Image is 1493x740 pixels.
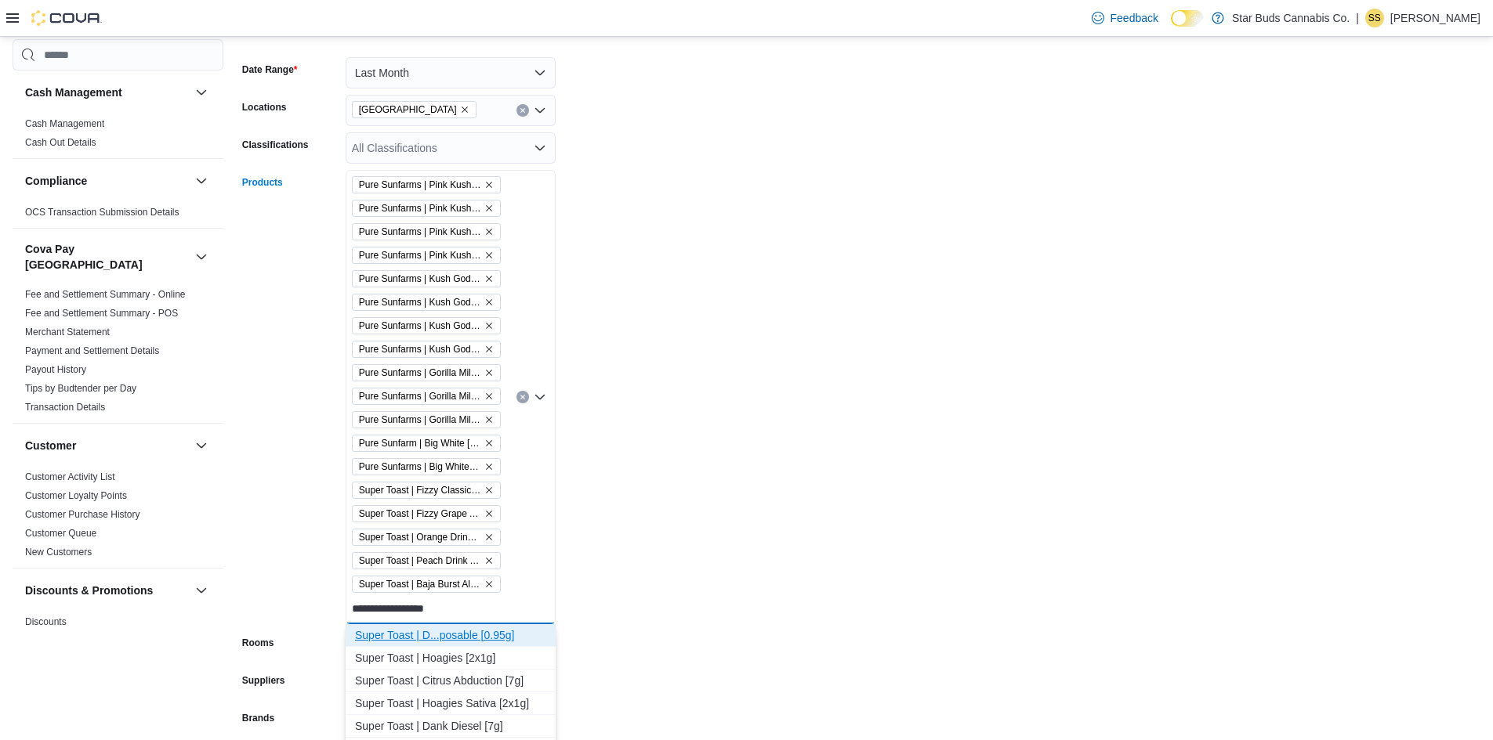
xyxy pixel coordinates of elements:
[484,509,494,518] button: Remove Super Toast | Fizzy Grape All-in-One Disposable [0.95g] from selection in this group
[352,341,501,358] span: Pure Sunfarms | Kush God [10x0.3g]
[355,627,546,643] div: Super Toast | D...posable [0.95g]
[352,200,501,217] span: Pure Sunfarms | Pink Kush [14g]
[359,102,457,117] span: [GEOGRAPHIC_DATA]
[460,105,469,114] button: Remove Ontario from selection in this group
[25,137,96,148] a: Cash Out Details
[25,173,189,189] button: Compliance
[346,670,556,692] button: Super Toast | Citrus Abduction [7g]
[25,546,92,558] span: New Customers
[484,532,494,542] button: Remove Super Toast | Orange Drink All-in-One Disposable [0.95g] from selection in this group
[352,576,501,593] span: Super Toast | Baja Burst All-in-one Disposable [0.95g]
[192,247,211,266] button: Cova Pay [GEOGRAPHIC_DATA]
[25,438,189,453] button: Customer
[25,509,140,520] a: Customer Purchase History
[1390,9,1480,27] p: [PERSON_NAME]
[242,101,287,114] label: Locations
[534,142,546,154] button: Open list of options
[25,364,86,375] a: Payout History
[25,382,136,395] span: Tips by Budtender per Day
[484,298,494,307] button: Remove Pure Sunfarms | Kush God [7g] from selection in this group
[13,203,223,228] div: Compliance
[355,695,546,711] div: Super Toast | Hoagies Sativa [2x1g]
[25,241,189,273] button: Cova Pay [GEOGRAPHIC_DATA]
[25,85,122,100] h3: Cash Management
[359,247,481,263] span: Pure Sunfarms | Pink Kush [10x0.3g]
[25,401,105,413] span: Transaction Details
[25,527,96,540] span: Customer Queue
[25,118,104,129] a: Cash Management
[352,388,501,405] span: Pure Sunfarms | Gorilla Milk [7g]
[25,288,186,301] span: Fee and Settlement Summary - Online
[1365,9,1384,27] div: Sophia Schwertl
[25,616,67,627] a: Discounts
[25,583,153,598] h3: Discounts & Promotions
[355,673,546,688] div: Super Toast | Citrus Abduction [7g]
[192,83,211,102] button: Cash Management
[25,308,178,319] a: Fee and Settlement Summary - POS
[359,482,481,498] span: Super Toast | Fizzy Classic All-in-One Vape Disposable [0.95g]
[484,180,494,190] button: Remove Pure Sunfarms | Pink Kush [28g] from selection in this group
[534,391,546,403] button: Close list of options
[25,307,178,319] span: Fee and Settlement Summary - POS
[359,224,481,240] span: Pure Sunfarms | Pink Kush [7g]
[359,388,481,404] span: Pure Sunfarms | Gorilla Milk [7g]
[359,341,481,357] span: Pure Sunfarms | Kush God [10x0.3g]
[484,251,494,260] button: Remove Pure Sunfarms | Pink Kush [10x0.3g] from selection in this group
[25,471,115,483] span: Customer Activity List
[25,117,104,130] span: Cash Management
[516,104,529,117] button: Clear input
[346,647,556,670] button: Super Toast | Hoagies [2x1g]
[25,402,105,413] a: Transaction Details
[352,247,501,264] span: Pure Sunfarms | Pink Kush [10x0.3g]
[352,317,501,334] span: Pure Sunfarms | Kush God [3.5g]
[352,529,501,546] span: Super Toast | Orange Drink All-in-One Disposable [0.95g]
[1111,10,1158,26] span: Feedback
[25,345,159,357] span: Payment and Settlement Details
[25,528,96,539] a: Customer Queue
[484,368,494,377] button: Remove Pure Sunfarms | Gorilla Milk [28g] from selection in this group
[242,674,285,687] label: Suppliers
[484,579,494,589] button: Remove Super Toast | Baja Burst All-in-one Disposable [0.95g] from selection in this group
[25,438,76,453] h3: Customer
[25,489,127,502] span: Customer Loyalty Points
[359,200,481,216] span: Pure Sunfarms | Pink Kush [14g]
[13,114,223,158] div: Cash Management
[484,415,494,424] button: Remove Pure Sunfarms | Gorilla Milk [10x0.35g] from selection in this group
[484,462,494,471] button: Remove Pure Sunfarms | Big White [10x0.35g] from selection in this group
[352,223,501,240] span: Pure Sunfarms | Pink Kush [7g]
[359,459,481,475] span: Pure Sunfarms | Big White [10x0.35g]
[484,227,494,236] button: Remove Pure Sunfarms | Pink Kush [7g] from selection in this group
[352,435,501,452] span: Pure Sunfarm | Big White [28g]
[13,285,223,423] div: Cova Pay [GEOGRAPHIC_DATA]
[25,173,87,189] h3: Compliance
[516,391,529,403] button: Clear input
[25,345,159,356] a: Payment and Settlement Details
[359,365,481,381] span: Pure Sunfarms | Gorilla Milk [28g]
[192,581,211,600] button: Discounts & Promotions
[25,615,67,628] span: Discounts
[346,624,556,647] button: Super Toast | Dr.Fizz All-in-One Disposable [0.95g]
[13,467,223,568] div: Customer
[359,576,481,592] span: Super Toast | Baja Burst All-in-one Disposable [0.95g]
[25,289,186,300] a: Fee and Settlement Summary - Online
[355,650,546,666] div: Super Toast | Hoagies [2x1g]
[359,506,481,522] span: Super Toast | Fizzy Grape All-in-One Disposable [0.95g]
[1171,10,1204,27] input: Dark Mode
[352,270,501,287] span: Pure Sunfarms | Kush God [28g]
[242,637,274,649] label: Rooms
[484,204,494,213] button: Remove Pure Sunfarms | Pink Kush [14g] from selection in this group
[192,171,211,190] button: Compliance
[359,553,481,569] span: Super Toast | Peach Drink All-in-One Disposable [0.95g]
[242,139,309,151] label: Classifications
[25,490,127,501] a: Customer Loyalty Points
[242,63,298,76] label: Date Range
[25,136,96,149] span: Cash Out Details
[31,10,102,26] img: Cova
[13,612,223,675] div: Discounts & Promotions
[242,176,283,189] label: Products
[359,318,481,334] span: Pure Sunfarms | Kush God [3.5g]
[352,176,501,193] span: Pure Sunfarms | Pink Kush [28g]
[1356,9,1359,27] p: |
